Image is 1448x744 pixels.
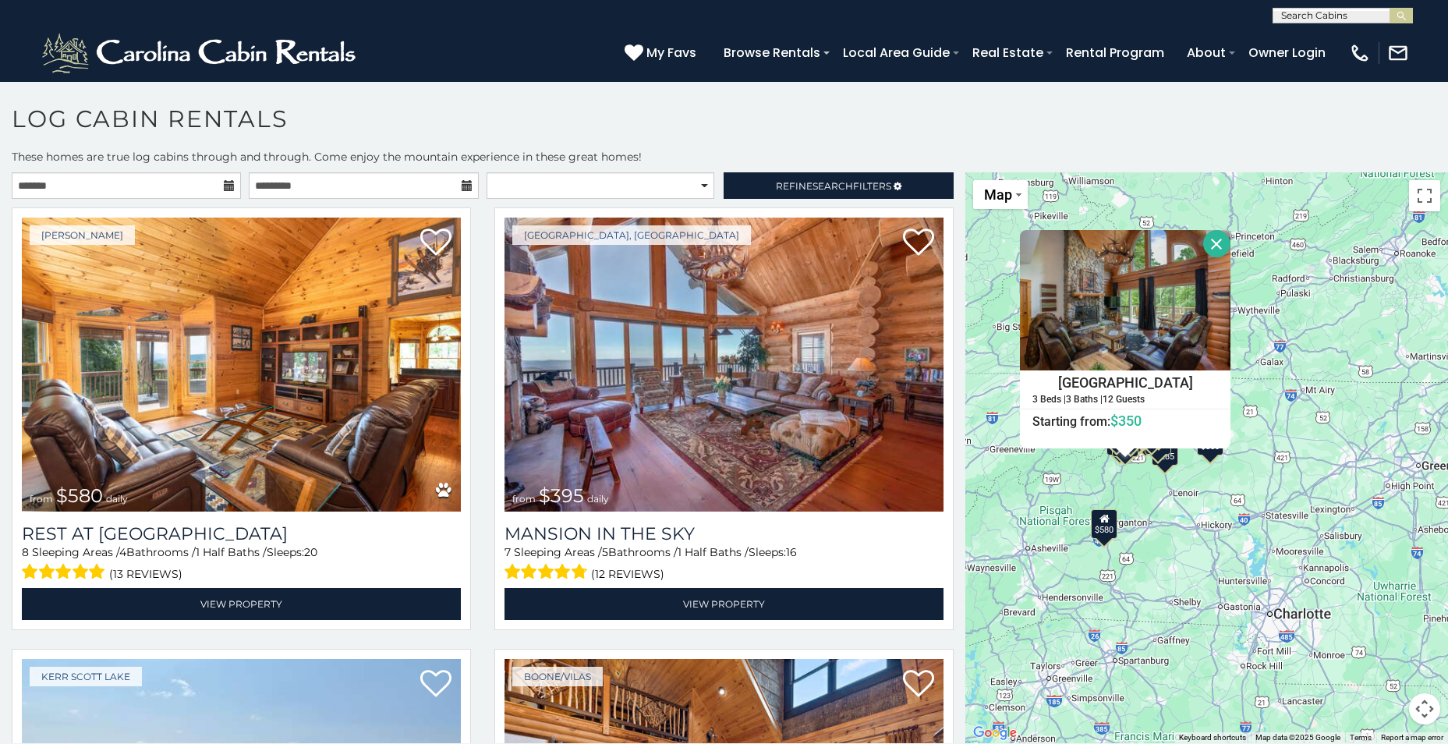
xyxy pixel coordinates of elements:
[56,484,103,507] span: $580
[1381,733,1443,742] a: Report a map error
[512,667,603,686] a: Boone/Vilas
[1179,39,1234,66] a: About
[625,43,700,63] a: My Favs
[1350,733,1372,742] a: Terms
[1021,413,1230,429] h6: Starting from:
[22,544,461,584] div: Sleeping Areas / Bathrooms / Sleeps:
[512,225,751,245] a: [GEOGRAPHIC_DATA], [GEOGRAPHIC_DATA]
[984,186,1012,203] span: Map
[587,493,609,505] span: daily
[420,227,451,260] a: Add to favorites
[22,523,461,544] a: Rest at [GEOGRAPHIC_DATA]
[504,218,944,512] img: Mansion In The Sky
[504,588,944,620] a: View Property
[22,218,461,512] a: Rest at Mountain Crest from $580 daily
[1349,42,1371,64] img: phone-regular-white.png
[1203,230,1230,257] button: Close
[969,723,1021,743] img: Google
[903,227,934,260] a: Add to favorites
[716,39,828,66] a: Browse Rentals
[965,39,1051,66] a: Real Estate
[30,667,142,686] a: Kerr Scott Lake
[30,493,53,505] span: from
[1103,395,1145,405] h5: 12 Guests
[539,484,584,507] span: $395
[196,545,267,559] span: 1 Half Baths /
[1058,39,1172,66] a: Rental Program
[22,588,461,620] a: View Property
[39,30,363,76] img: White-1-2.png
[504,218,944,512] a: Mansion In The Sky from $395 daily
[420,668,451,701] a: Add to favorites
[22,218,461,512] img: Rest at Mountain Crest
[835,39,958,66] a: Local Area Guide
[109,564,182,584] span: (13 reviews)
[504,545,511,559] span: 7
[1409,693,1440,725] button: Map camera controls
[813,180,853,192] span: Search
[678,545,749,559] span: 1 Half Baths /
[969,723,1021,743] a: Open this area in Google Maps (opens a new window)
[119,545,126,559] span: 4
[776,180,891,192] span: Refine Filters
[1409,180,1440,211] button: Toggle fullscreen view
[1020,370,1230,430] a: [GEOGRAPHIC_DATA] 3 Beds | 3 Baths | 12 Guests Starting from:$350
[724,172,953,199] a: RefineSearchFilters
[1092,509,1118,539] div: $580
[1021,371,1230,395] h4: [GEOGRAPHIC_DATA]
[1241,39,1333,66] a: Owner Login
[30,225,135,245] a: [PERSON_NAME]
[786,545,797,559] span: 16
[1032,395,1066,405] h5: 3 Beds |
[973,180,1028,209] button: Change map style
[646,43,696,62] span: My Favs
[903,668,934,701] a: Add to favorites
[591,564,664,584] span: (12 reviews)
[602,545,608,559] span: 5
[1110,413,1142,429] span: $350
[1020,230,1230,370] img: Grouse Moor Lodge
[504,544,944,584] div: Sleeping Areas / Bathrooms / Sleeps:
[1179,732,1246,743] button: Keyboard shortcuts
[512,493,536,505] span: from
[22,545,29,559] span: 8
[304,545,317,559] span: 20
[106,493,128,505] span: daily
[1255,733,1340,742] span: Map data ©2025 Google
[1066,395,1103,405] h5: 3 Baths |
[1387,42,1409,64] img: mail-regular-white.png
[22,523,461,544] h3: Rest at Mountain Crest
[504,523,944,544] a: Mansion In The Sky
